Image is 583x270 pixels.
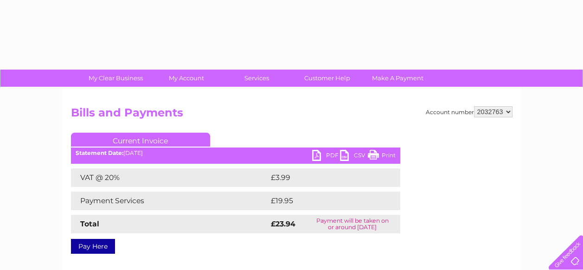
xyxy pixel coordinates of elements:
td: Payment Services [71,192,269,210]
b: Statement Date: [76,149,123,156]
a: Print [368,150,396,163]
a: Customer Help [289,70,365,87]
a: Current Invoice [71,133,210,147]
strong: Total [80,219,99,228]
td: £3.99 [269,168,379,187]
a: Services [218,70,295,87]
div: Account number [426,106,513,117]
h2: Bills and Payments [71,106,513,124]
td: VAT @ 20% [71,168,269,187]
a: CSV [340,150,368,163]
strong: £23.94 [271,219,295,228]
td: £19.95 [269,192,381,210]
a: Pay Here [71,239,115,254]
a: PDF [312,150,340,163]
a: Make A Payment [359,70,436,87]
a: My Clear Business [77,70,154,87]
td: Payment will be taken on or around [DATE] [305,215,400,233]
a: My Account [148,70,224,87]
div: [DATE] [71,150,400,156]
